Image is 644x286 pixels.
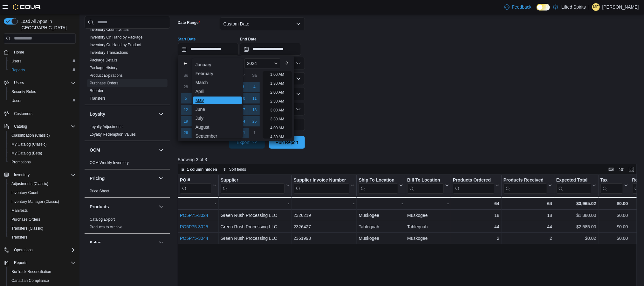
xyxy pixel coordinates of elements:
[9,88,76,96] span: Security Roles
[178,43,239,56] input: Press the down key to enter a popover containing a calendar. Press the escape key to close the po...
[9,198,76,205] span: Inventory Manager (Classic)
[600,177,628,193] button: Tax
[11,171,76,179] span: Inventory
[181,82,191,92] div: day-28
[1,122,78,131] button: Catalog
[178,20,200,25] label: Date Range
[1,109,78,118] button: Customers
[407,177,449,193] button: Bill To Location
[359,177,398,183] div: Ship To Location
[9,277,76,284] span: Canadian Compliance
[14,80,24,85] span: Users
[407,211,449,219] div: Muskogee
[193,105,242,113] div: June
[11,269,51,274] span: BioTrack Reconciliation
[193,88,242,95] div: April
[600,234,628,242] div: $0.00
[244,58,280,68] div: Button. Open the year selector. 2024 is currently selected.
[9,216,43,223] a: Purchase Orders
[268,89,287,96] li: 2:00 AM
[269,136,305,149] button: Run Report
[193,70,242,77] div: February
[157,203,165,211] button: Products
[178,156,642,163] p: Showing 3 of 3
[512,4,531,10] span: Feedback
[588,3,590,11] p: |
[220,18,305,30] button: Custom Date
[407,177,444,183] div: Bill To Location
[6,57,78,66] button: Users
[11,68,25,73] span: Reports
[11,142,47,147] span: My Catalog (Classic)
[90,225,122,229] a: Products to Archive
[6,149,78,158] button: My Catalog (Beta)
[229,136,265,149] button: Export
[628,166,635,173] button: Enter fullscreen
[537,4,550,11] input: Dark Mode
[221,211,290,219] div: Green Rush Processing LLC
[268,115,287,123] li: 3:30 AM
[11,151,42,156] span: My Catalog (Beta)
[157,110,165,118] button: Loyalty
[193,61,242,68] div: January
[296,76,301,81] button: Open list of options
[453,234,499,242] div: 2
[504,200,552,207] div: 64
[11,171,32,179] button: Inventory
[85,123,170,141] div: Loyalty
[11,98,21,103] span: Users
[90,35,143,40] span: Inventory On Hand by Package
[233,136,261,149] span: Export
[9,140,76,148] span: My Catalog (Classic)
[502,1,534,13] a: Feedback
[556,177,591,183] div: Expected Total
[359,234,403,242] div: Muskogee
[607,166,615,173] button: Keyboard shortcuts
[9,97,76,104] span: Users
[9,233,30,241] a: Transfers
[11,59,21,64] span: Users
[90,225,122,230] span: Products to Archive
[180,213,208,218] a: PO5P75-3024
[90,50,128,55] a: Inventory Transactions
[11,235,27,240] span: Transfers
[11,246,35,254] button: Operations
[556,177,596,193] button: Expected Total
[359,223,403,231] div: Tahlequah
[6,197,78,206] button: Inventory Manager (Classic)
[90,42,141,47] span: Inventory On Hand by Product
[268,71,287,78] li: 1:00 AM
[561,3,586,11] p: Lifted Spirits
[296,61,301,66] button: Open list of options
[85,159,170,169] div: OCM
[9,140,49,148] a: My Catalog (Classic)
[556,211,596,219] div: $1,380.00
[6,131,78,140] button: Classification (Classic)
[90,175,156,182] button: Pricing
[6,96,78,105] button: Users
[14,50,24,55] span: Home
[90,189,109,194] span: Price Sheet
[247,61,257,66] span: 2024
[250,82,260,92] div: day-4
[9,158,33,166] a: Promotions
[90,65,117,70] span: Package History
[1,246,78,254] button: Operations
[90,96,106,101] span: Transfers
[90,132,136,137] span: Loyalty Redemption Values
[453,177,499,193] button: Products Ordered
[90,240,156,246] button: Sales
[229,167,246,172] span: Sort fields
[90,175,105,182] h3: Pricing
[90,161,129,165] a: OCM Weekly Inventory
[293,177,349,183] div: Supplier Invoice Number
[296,91,301,97] button: Open list of options
[11,133,50,138] span: Classification (Classic)
[178,37,196,42] label: Start Date
[193,114,242,122] div: July
[90,73,123,78] a: Product Expirations
[600,177,623,183] div: Tax
[11,79,76,87] span: Users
